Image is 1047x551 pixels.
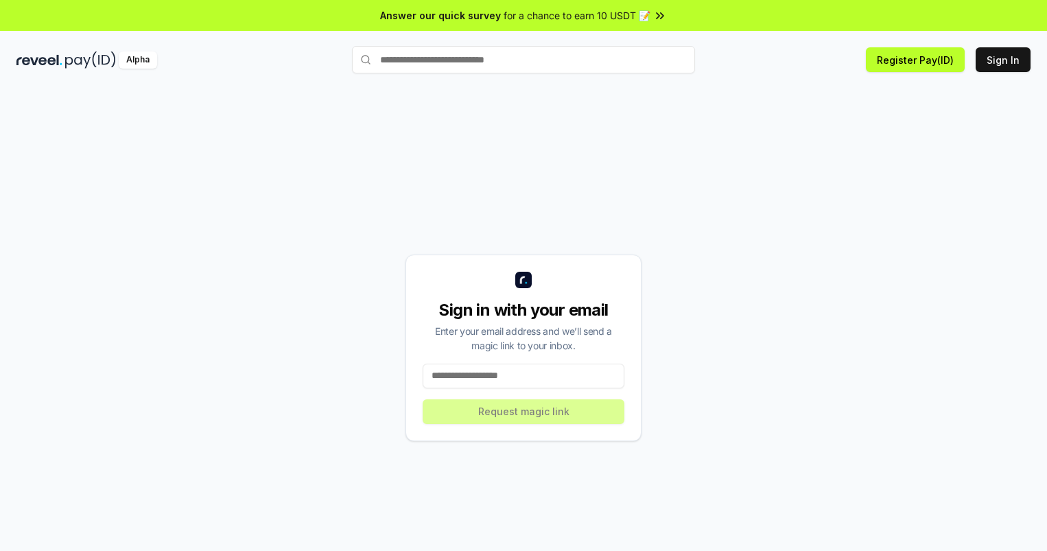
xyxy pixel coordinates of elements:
span: Answer our quick survey [380,8,501,23]
div: Alpha [119,51,157,69]
span: for a chance to earn 10 USDT 📝 [504,8,650,23]
button: Register Pay(ID) [866,47,965,72]
button: Sign In [976,47,1031,72]
img: logo_small [515,272,532,288]
div: Sign in with your email [423,299,624,321]
div: Enter your email address and we’ll send a magic link to your inbox. [423,324,624,353]
img: reveel_dark [16,51,62,69]
img: pay_id [65,51,116,69]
